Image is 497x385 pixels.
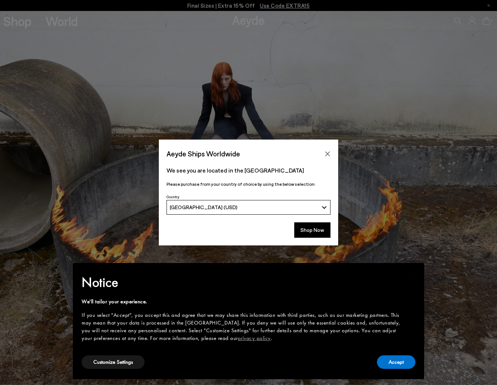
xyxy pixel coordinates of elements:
[167,195,179,199] span: Country
[82,273,404,292] h2: Notice
[322,148,333,159] button: Close
[377,355,415,369] button: Accept
[294,222,330,238] button: Shop Now
[82,298,404,306] div: We'll tailor your experience.
[170,204,238,210] span: [GEOGRAPHIC_DATA] (USD)
[238,334,271,342] a: privacy policy
[404,265,421,283] button: Close this notice
[410,268,415,280] span: ×
[167,147,240,160] span: Aeyde Ships Worldwide
[167,181,330,188] p: Please purchase from your country of choice by using the below selection:
[82,355,145,369] button: Customize Settings
[167,166,330,175] p: We see you are located in the [GEOGRAPHIC_DATA]
[82,311,404,342] div: If you select "Accept", you accept this and agree that we may share this information with third p...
